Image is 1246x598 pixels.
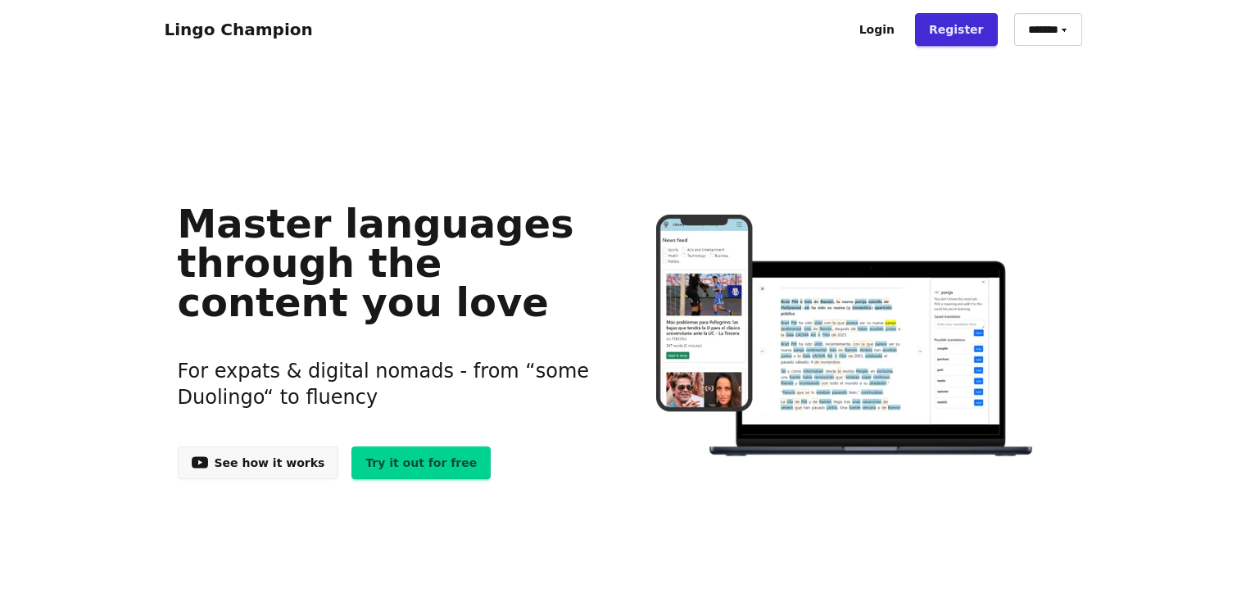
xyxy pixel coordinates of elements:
[178,338,598,430] h3: For expats & digital nomads - from “some Duolingo“ to fluency
[845,13,908,46] a: Login
[165,20,313,39] a: Lingo Champion
[623,215,1068,460] img: Learn languages online
[178,446,339,479] a: See how it works
[178,204,598,322] h1: Master languages through the content you love
[351,446,491,479] a: Try it out for free
[915,13,998,46] a: Register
